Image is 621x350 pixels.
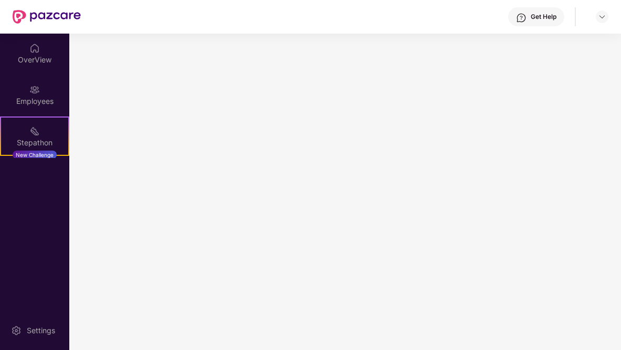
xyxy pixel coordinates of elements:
[29,43,40,54] img: svg+xml;base64,PHN2ZyBpZD0iSG9tZSIgeG1sbnM9Imh0dHA6Ly93d3cudzMub3JnLzIwMDAvc3ZnIiB3aWR0aD0iMjAiIG...
[29,84,40,95] img: svg+xml;base64,PHN2ZyBpZD0iRW1wbG95ZWVzIiB4bWxucz0iaHR0cDovL3d3dy53My5vcmcvMjAwMC9zdmciIHdpZHRoPS...
[531,13,556,21] div: Get Help
[29,126,40,136] img: svg+xml;base64,PHN2ZyB4bWxucz0iaHR0cDovL3d3dy53My5vcmcvMjAwMC9zdmciIHdpZHRoPSIyMSIgaGVpZ2h0PSIyMC...
[516,13,527,23] img: svg+xml;base64,PHN2ZyBpZD0iSGVscC0zMngzMiIgeG1sbnM9Imh0dHA6Ly93d3cudzMub3JnLzIwMDAvc3ZnIiB3aWR0aD...
[1,137,68,148] div: Stepathon
[24,325,58,336] div: Settings
[13,10,81,24] img: New Pazcare Logo
[13,151,57,159] div: New Challenge
[11,325,22,336] img: svg+xml;base64,PHN2ZyBpZD0iU2V0dGluZy0yMHgyMCIgeG1sbnM9Imh0dHA6Ly93d3cudzMub3JnLzIwMDAvc3ZnIiB3aW...
[598,13,606,21] img: svg+xml;base64,PHN2ZyBpZD0iRHJvcGRvd24tMzJ4MzIiIHhtbG5zPSJodHRwOi8vd3d3LnczLm9yZy8yMDAwL3N2ZyIgd2...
